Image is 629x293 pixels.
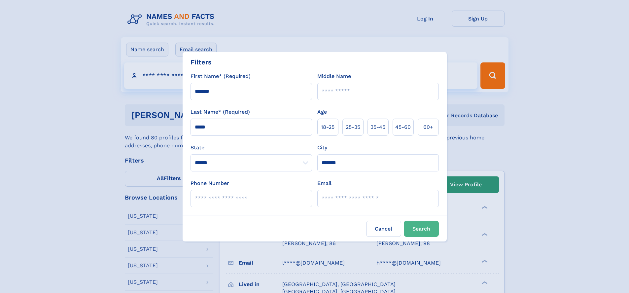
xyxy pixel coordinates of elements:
label: Phone Number [191,179,229,187]
span: 25‑35 [346,123,360,131]
div: Filters [191,57,212,67]
label: State [191,144,312,152]
label: Age [317,108,327,116]
label: Last Name* (Required) [191,108,250,116]
span: 35‑45 [370,123,385,131]
span: 45‑60 [395,123,411,131]
span: 18‑25 [321,123,334,131]
button: Search [404,221,439,237]
label: First Name* (Required) [191,72,251,80]
label: Email [317,179,332,187]
span: 60+ [423,123,433,131]
label: Middle Name [317,72,351,80]
label: City [317,144,327,152]
label: Cancel [366,221,401,237]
